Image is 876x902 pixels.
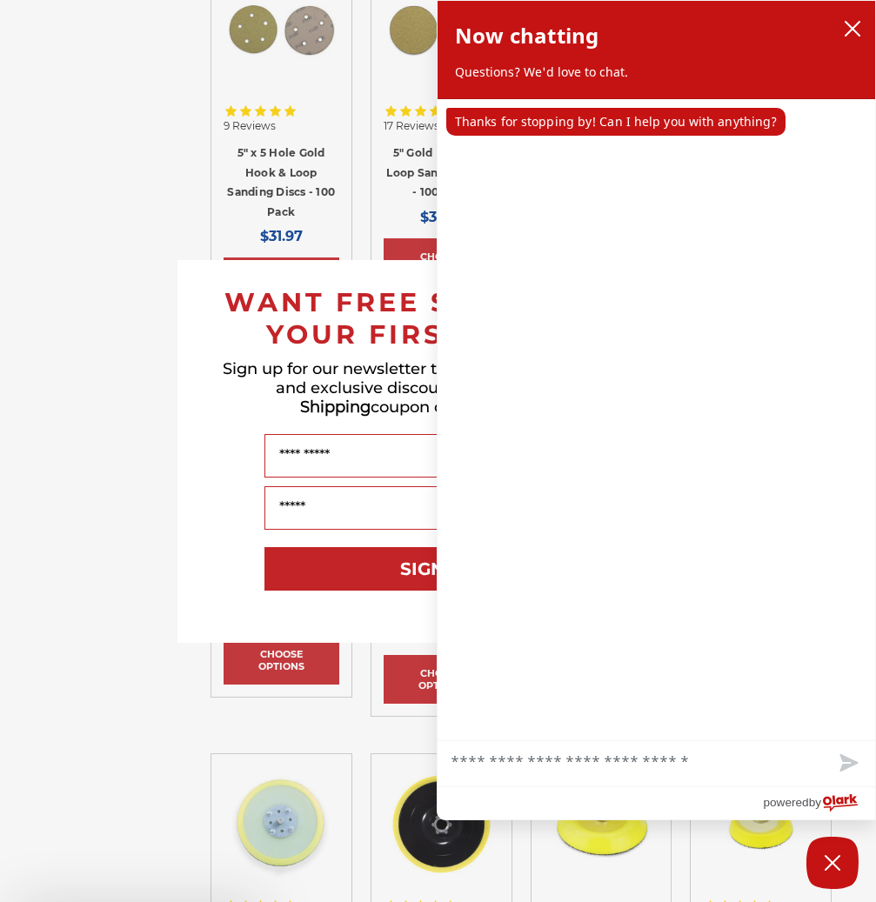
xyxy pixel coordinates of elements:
span: Sign up for our newsletter to receive the latest updates and exclusive discounts - including a co... [223,359,654,417]
button: close chatbox [839,16,866,42]
button: SIGN UP [264,547,612,591]
span: Free Shipping [300,378,601,417]
p: Thanks for stopping by! Can I help you with anything? [446,108,786,136]
a: Powered by Olark [763,787,875,819]
span: by [809,792,821,813]
button: Send message [819,741,875,786]
div: chat [438,99,876,740]
span: powered [763,792,808,813]
span: WANT FREE SHIPPING ON YOUR FIRST ORDER? [224,286,652,351]
button: Close Chatbox [806,837,859,889]
p: Questions? We'd love to chat. [455,63,859,81]
h2: Now chatting [455,18,598,53]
